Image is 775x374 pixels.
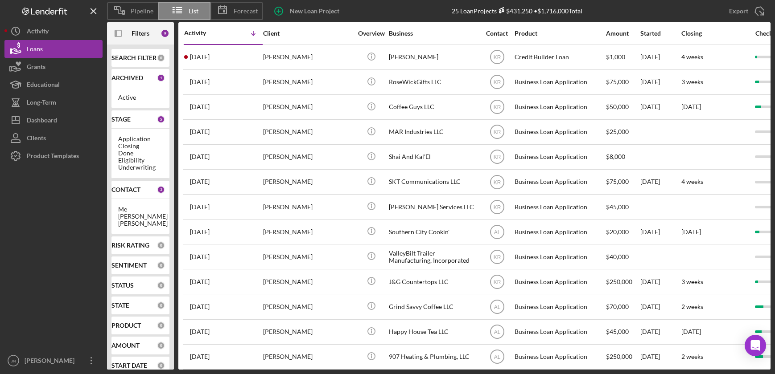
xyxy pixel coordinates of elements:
div: Business Loan Application [515,295,604,318]
div: Grants [27,58,45,78]
div: [PERSON_NAME] [22,352,80,372]
text: KR [493,104,501,110]
b: CONTACT [111,186,140,193]
div: 1 [157,74,165,82]
span: $8,000 [606,153,625,160]
div: 25 Loan Projects • $1,716,000 Total [452,7,582,15]
span: List [189,8,198,15]
div: [DATE] [640,45,680,69]
div: [PERSON_NAME] [263,95,352,119]
div: [PERSON_NAME] [263,220,352,244]
div: Business Loan Application [515,70,604,94]
div: Overview [355,30,388,37]
text: KR [493,279,501,285]
time: 2 weeks [681,303,703,310]
div: Export [729,2,748,20]
div: Business Loan Application [515,245,604,268]
text: KR [493,129,501,135]
button: JN[PERSON_NAME] [4,352,103,370]
button: Clients [4,129,103,147]
time: 2025-08-22 00:22 [190,178,210,185]
div: Southern City Cookin' [389,220,478,244]
div: [PERSON_NAME] [118,213,163,220]
div: [PERSON_NAME] [263,195,352,219]
div: Product [515,30,604,37]
time: 2025-08-22 00:17 [190,203,210,211]
div: [DATE] [640,220,680,244]
div: Done [118,150,163,157]
div: Eligibility [118,157,163,164]
button: Activity [4,22,103,40]
b: AMOUNT [111,342,140,349]
div: Activity [184,29,223,37]
div: [PERSON_NAME] [263,145,352,169]
b: STATE [111,302,129,309]
b: STAGE [111,116,131,123]
div: RoseWickGifts LLC [389,70,478,94]
div: $431,250 [497,7,532,15]
button: Loans [4,40,103,58]
div: Long-Term [27,93,56,114]
div: [DATE] [640,170,680,194]
b: RISK RATING [111,242,149,249]
div: SKT Communications LLC [389,170,478,194]
div: Me [118,206,163,213]
span: $75,000 [606,178,629,185]
button: Product Templates [4,147,103,165]
div: Shai And Kal'El [389,145,478,169]
text: AL [494,304,500,310]
div: New Loan Project [290,2,339,20]
span: $1,000 [606,53,625,61]
div: [PERSON_NAME] [263,245,352,268]
b: START DATE [111,362,147,369]
div: Active [118,94,163,101]
div: [DATE] [640,295,680,318]
div: 5 [157,115,165,123]
div: Amount [606,30,639,37]
div: 907 Heating & Plumbing, LLC [389,345,478,369]
div: [DATE] [640,320,680,344]
div: MAR Industries LLC [389,120,478,144]
div: 0 [157,281,165,289]
div: 9 [161,29,169,38]
text: KR [493,179,501,185]
span: Pipeline [131,8,153,15]
div: Business Loan Application [515,270,604,293]
time: 2025-08-31 18:07 [190,78,210,85]
div: Business Loan Application [515,195,604,219]
div: [DATE] [640,95,680,119]
button: Grants [4,58,103,76]
b: SENTIMENT [111,262,147,269]
div: [PERSON_NAME] [263,320,352,344]
div: Product Templates [27,147,79,167]
time: 2025-09-06 01:09 [190,53,210,61]
b: Filters [132,30,149,37]
button: Educational [4,76,103,93]
div: Activity [27,22,49,42]
text: JN [11,358,16,363]
div: Business Loan Application [515,95,604,119]
div: [DATE] [640,345,680,369]
time: [DATE] [681,228,701,236]
button: Long-Term [4,93,103,111]
div: Credit Builder Loan [515,45,604,69]
div: Open Intercom Messenger [745,335,766,356]
a: Dashboard [4,111,103,129]
text: KR [493,54,501,61]
button: Export [720,2,771,20]
time: 2025-08-15 23:43 [190,253,210,260]
div: Business Loan Application [515,220,604,244]
time: [DATE] [681,328,701,335]
div: Happy House Tea LLC [389,320,478,344]
time: [DATE] [681,103,701,110]
b: SEARCH FILTER [111,54,157,61]
div: Business Loan Application [515,320,604,344]
text: KR [493,254,501,260]
span: Forecast [234,8,258,15]
time: 2025-08-19 23:00 [190,228,210,236]
div: [DATE] [640,70,680,94]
